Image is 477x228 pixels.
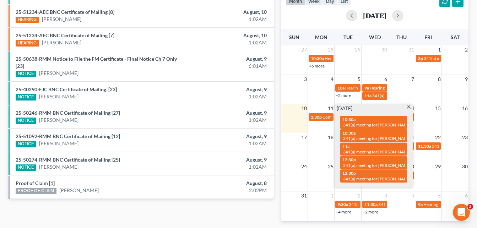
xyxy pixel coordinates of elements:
[300,104,308,113] span: 10
[343,136,412,141] span: 341(a) meeting for [PERSON_NAME]
[188,9,267,16] div: August, 10
[16,118,36,124] div: NOTICE
[16,71,36,77] div: NOTICE
[188,163,267,170] div: 1:02AM
[16,180,55,186] a: Proof of Claim [1]
[337,85,345,91] span: 10a
[343,122,412,127] span: 341(a) meeting for [PERSON_NAME]
[330,191,334,200] span: 1
[378,202,447,207] span: 341(a) meeting for [PERSON_NAME]
[342,130,356,136] span: 10:30a
[16,56,177,69] a: 25-50638-RMM Notice to File the FM Certificate - Final Notice Ch 7 Only [23]
[418,143,431,149] span: 11:30a
[437,45,441,54] span: 1
[309,63,325,69] a: +6 more
[188,86,267,93] div: August, 9
[188,32,267,39] div: August, 10
[461,104,468,113] span: 16
[39,70,78,77] a: [PERSON_NAME]
[188,180,267,187] div: August, 8
[311,56,324,61] span: 10:30a
[315,34,327,40] span: Mon
[437,191,441,200] span: 5
[16,17,39,23] div: HEARING
[188,16,267,23] div: 1:02AM
[434,104,441,113] span: 15
[364,93,372,98] span: 11a
[188,63,267,70] div: 6:01AM
[39,140,78,147] a: [PERSON_NAME]
[381,45,388,54] span: 30
[327,45,334,54] span: 28
[467,204,473,210] span: 3
[342,117,356,122] span: 10:30a
[464,75,468,83] span: 9
[327,104,334,113] span: 11
[453,204,470,221] iframe: Intercom live chat
[311,114,322,120] span: 1:30p
[188,93,267,100] div: 1:02AM
[42,16,81,23] a: [PERSON_NAME]
[424,34,432,40] span: Fri
[357,191,361,200] span: 2
[363,209,378,215] a: +2 more
[337,105,352,112] span: [DATE]
[434,162,441,171] span: 29
[343,176,412,181] span: 341(a) meeting for [PERSON_NAME]
[434,133,441,142] span: 22
[39,93,78,100] a: [PERSON_NAME]
[461,133,468,142] span: 23
[384,191,388,200] span: 3
[16,94,36,101] div: NOTICE
[16,86,117,92] a: 25-40290-EJC BNC Certificate of Mailing. [23]
[42,39,81,46] a: [PERSON_NAME]
[16,133,120,139] a: 25-51092-RMM BNC Certificate of Mailing [12]
[322,114,403,120] span: Confirmation hearing for [PERSON_NAME]
[325,56,380,61] span: Hearing for [PERSON_NAME]
[16,188,56,194] div: PROOF OF CLAIM
[16,32,114,38] a: 25-51234-AEC BNC Certificate of Mailing [7]
[188,156,267,163] div: August, 9
[370,85,459,91] span: Hearing for [PERSON_NAME] [PERSON_NAME]
[364,85,369,91] span: 9a
[343,34,353,40] span: Tue
[418,202,423,207] span: 9a
[39,163,78,170] a: [PERSON_NAME]
[408,45,415,54] span: 31
[461,162,468,171] span: 30
[59,187,99,194] a: [PERSON_NAME]
[464,45,468,54] span: 2
[343,149,412,154] span: 341(a) meeting for [PERSON_NAME]
[342,144,349,149] span: 11a
[342,170,356,176] span: 12:30p
[357,75,361,83] span: 5
[330,75,334,83] span: 4
[464,191,468,200] span: 6
[411,75,415,83] span: 7
[342,157,356,162] span: 12:30p
[188,187,267,194] div: 2:02PM
[384,75,388,83] span: 6
[336,209,351,215] a: +4 more
[16,9,114,15] a: 25-51234-AEC BNC Certificate of Mailing [8]
[188,109,267,116] div: August, 9
[451,34,460,40] span: Sat
[16,40,39,47] div: HEARING
[345,85,401,91] span: Hearing for [PERSON_NAME]
[16,164,36,171] div: NOTICE
[188,55,267,63] div: August, 9
[411,191,415,200] span: 4
[437,75,441,83] span: 8
[349,202,417,207] span: 341(a) meeting for [PERSON_NAME]
[364,202,378,207] span: 11:30a
[16,110,120,116] a: 25-50246-RMM BNC Certificate of Mailing [27]
[300,191,308,200] span: 31
[396,34,407,40] span: Thu
[336,93,351,98] a: +2 more
[188,116,267,124] div: 1:02AM
[300,162,308,171] span: 24
[363,12,386,19] h2: [DATE]
[188,39,267,46] div: 1:02AM
[16,157,120,163] a: 25-50274-RMM BNC Certificate of Mailing [25]
[327,133,334,142] span: 18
